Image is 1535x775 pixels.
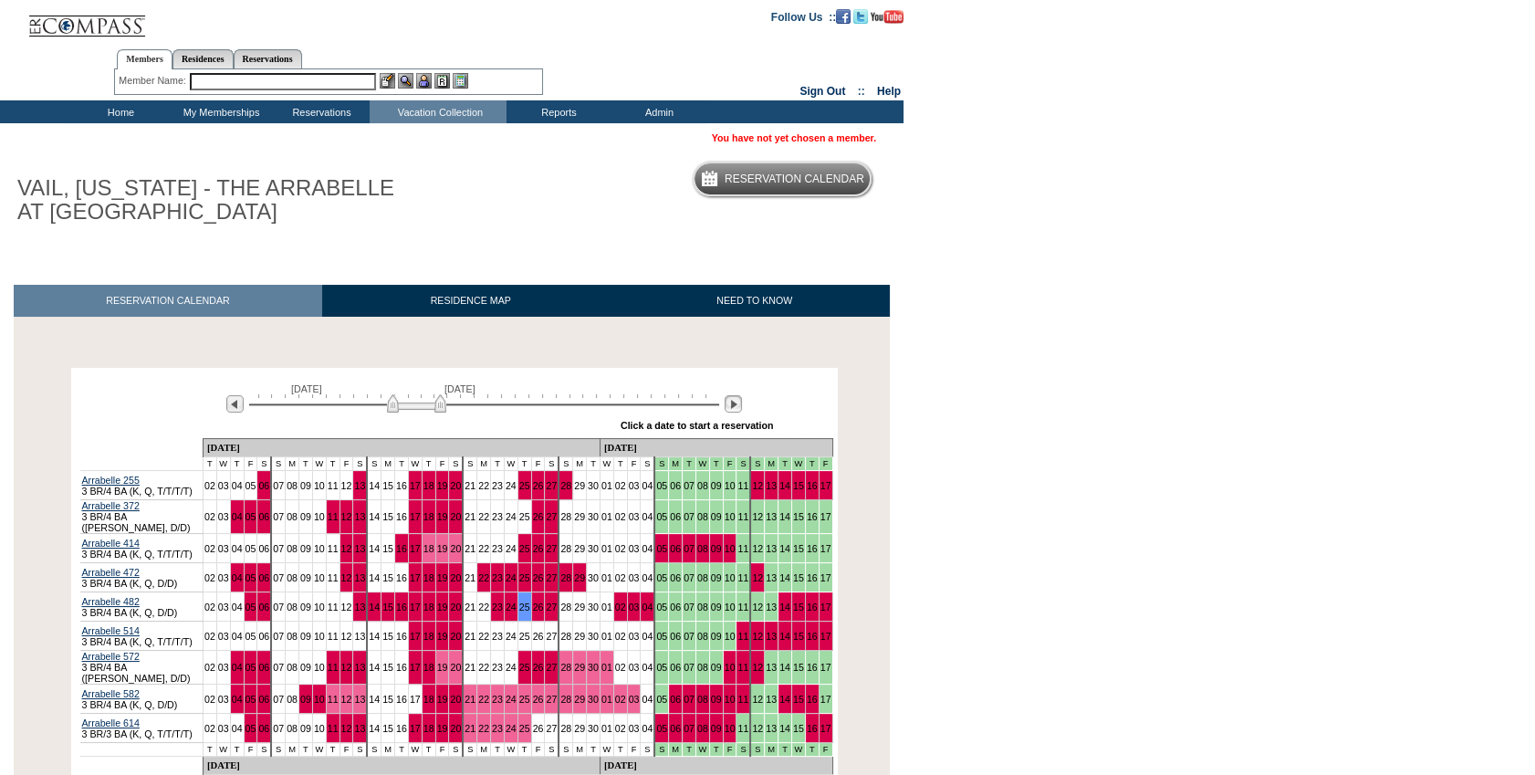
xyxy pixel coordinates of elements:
[258,511,269,522] a: 06
[684,631,694,642] a: 07
[300,631,311,642] a: 09
[711,543,722,554] a: 09
[807,572,818,583] a: 16
[234,49,302,68] a: Reservations
[382,511,393,522] a: 15
[766,543,777,554] a: 13
[258,543,269,554] a: 06
[300,602,311,613] a: 09
[369,602,380,613] a: 14
[450,631,461,642] a: 20
[779,480,790,491] a: 14
[232,572,243,583] a: 04
[314,511,325,522] a: 10
[218,511,229,522] a: 03
[382,602,393,613] a: 15
[684,543,694,554] a: 07
[204,543,215,554] a: 02
[478,480,489,491] a: 22
[465,543,475,554] a: 21
[807,480,818,491] a: 16
[82,538,140,549] a: Arrabelle 414
[172,49,234,68] a: Residences
[410,511,421,522] a: 17
[642,631,653,642] a: 04
[725,511,736,522] a: 10
[314,543,325,554] a: 10
[836,9,851,24] img: Become our fan on Facebook
[560,631,571,642] a: 28
[273,631,284,642] a: 07
[341,480,352,491] a: 12
[410,631,421,642] a: 17
[807,511,818,522] a: 16
[533,543,544,554] a: 26
[232,543,243,554] a: 04
[396,602,407,613] a: 16
[398,73,413,89] img: View
[853,9,868,24] img: Follow us on Twitter
[656,480,667,491] a: 05
[273,543,284,554] a: 07
[697,511,708,522] a: 08
[82,475,140,486] a: Arrabelle 255
[642,572,653,583] a: 04
[258,480,269,491] a: 06
[382,480,393,491] a: 15
[711,480,722,491] a: 09
[258,602,269,613] a: 06
[273,572,284,583] a: 07
[396,480,407,491] a: 16
[204,480,215,491] a: 02
[574,480,585,491] a: 29
[820,602,831,613] a: 17
[354,572,365,583] a: 13
[465,511,475,522] a: 21
[218,602,229,613] a: 03
[245,480,256,491] a: 05
[533,511,544,522] a: 26
[697,572,708,583] a: 08
[354,511,365,522] a: 13
[341,511,352,522] a: 12
[450,543,461,554] a: 20
[287,572,298,583] a: 08
[453,73,468,89] img: b_calculator.gif
[450,480,461,491] a: 20
[423,572,434,583] a: 18
[204,511,215,522] a: 02
[354,631,365,642] a: 13
[492,572,503,583] a: 23
[588,631,599,642] a: 30
[697,543,708,554] a: 08
[328,543,339,554] a: 11
[519,543,530,554] a: 25
[396,572,407,583] a: 16
[725,543,736,554] a: 10
[533,602,544,613] a: 26
[354,543,365,554] a: 13
[670,631,681,642] a: 06
[117,49,172,69] a: Members
[369,631,380,642] a: 14
[437,631,448,642] a: 19
[588,543,599,554] a: 30
[546,511,557,522] a: 27
[574,511,585,522] a: 29
[218,543,229,554] a: 03
[410,572,421,583] a: 17
[492,480,503,491] a: 23
[245,631,256,642] a: 05
[369,572,380,583] a: 14
[519,631,530,642] a: 25
[492,511,503,522] a: 23
[779,602,790,613] a: 14
[245,543,256,554] a: 05
[779,543,790,554] a: 14
[807,543,818,554] a: 16
[642,543,653,554] a: 04
[341,543,352,554] a: 12
[341,572,352,583] a: 12
[684,480,694,491] a: 07
[533,480,544,491] a: 26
